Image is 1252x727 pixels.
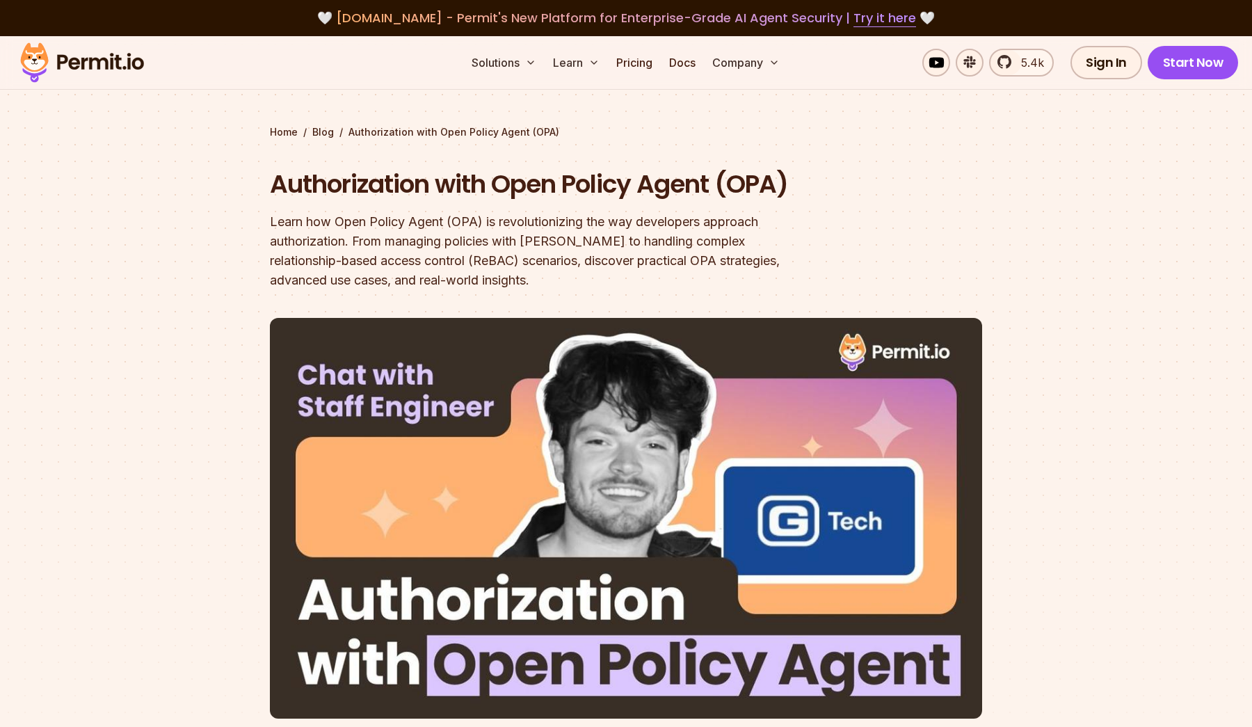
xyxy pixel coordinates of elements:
button: Company [707,49,785,77]
a: Try it here [853,9,916,27]
a: Docs [664,49,701,77]
img: Permit logo [14,39,150,86]
button: Learn [547,49,605,77]
a: Pricing [611,49,658,77]
a: Blog [312,125,334,139]
div: Learn how Open Policy Agent (OPA) is revolutionizing the way developers approach authorization. F... [270,212,804,290]
button: Solutions [466,49,542,77]
h1: Authorization with Open Policy Agent (OPA) [270,167,804,202]
div: / / [270,125,982,139]
img: Authorization with Open Policy Agent (OPA) [270,318,982,719]
a: Start Now [1148,46,1239,79]
a: Sign In [1070,46,1142,79]
span: [DOMAIN_NAME] - Permit's New Platform for Enterprise-Grade AI Agent Security | [336,9,916,26]
a: 5.4k [989,49,1054,77]
span: 5.4k [1013,54,1044,71]
a: Home [270,125,298,139]
div: 🤍 🤍 [33,8,1219,28]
